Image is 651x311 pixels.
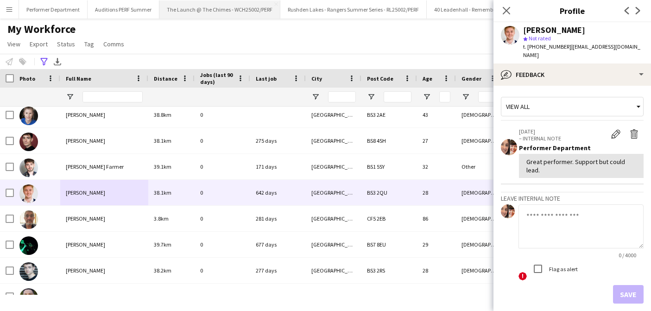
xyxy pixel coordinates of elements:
div: 27 [417,128,456,153]
div: [GEOGRAPHIC_DATA] [306,154,361,179]
div: Performer Department [519,144,644,152]
div: 28 [417,180,456,205]
div: 43 [417,102,456,127]
img: John Prior [19,210,38,229]
span: 38.1km [154,189,171,196]
div: 677 days [250,232,306,257]
div: [DEMOGRAPHIC_DATA] [456,180,502,205]
div: 0 [195,128,250,153]
span: Distance [154,75,177,82]
div: 0 [195,102,250,127]
span: Post Code [367,75,393,82]
a: Status [53,38,79,50]
div: 0 [195,180,250,205]
button: Open Filter Menu [461,93,470,101]
span: Export [30,40,48,48]
a: Export [26,38,51,50]
div: [DEMOGRAPHIC_DATA] [456,232,502,257]
div: [GEOGRAPHIC_DATA] [306,206,361,231]
div: 171 days [250,154,306,179]
div: 281 days [250,206,306,231]
span: [PERSON_NAME] [66,241,105,248]
div: 32 [417,154,456,179]
div: 896 days [250,284,306,309]
span: [PERSON_NAME] [66,137,105,144]
div: 26 [417,284,456,309]
span: Photo [19,75,35,82]
span: Last job [256,75,277,82]
div: Great performer. Support but could lead. [526,158,636,174]
span: My Workforce [7,22,76,36]
h3: Leave internal note [501,194,644,203]
img: Joe Topping [19,184,38,203]
button: Open Filter Menu [66,93,74,101]
div: BS7 8EU [361,232,417,257]
h3: Profile [493,5,651,17]
img: Josiah Louis Robinson Eloi [19,288,38,307]
button: Open Filter Menu [423,93,431,101]
div: 0 [195,206,250,231]
span: [PERSON_NAME] [66,111,105,118]
input: Post Code Filter Input [384,91,411,102]
div: 0 [195,154,250,179]
span: Full Name [66,75,91,82]
label: Flag as alert [547,266,578,273]
img: Jacob Aldcroft [19,133,38,151]
input: City Filter Input [328,91,356,102]
span: [PERSON_NAME] [66,189,105,196]
span: 38.8km [154,111,171,118]
div: BS6 6SZ [361,284,417,309]
img: Joseph Bradford [19,236,38,255]
div: [GEOGRAPHIC_DATA] [306,258,361,283]
span: 3.8km [154,215,169,222]
div: [DEMOGRAPHIC_DATA] [456,128,502,153]
div: 29 [417,232,456,257]
span: Status [57,40,75,48]
button: 40 Leadenhall - Remembrance Band - 40LH25002/PERF [427,0,571,19]
div: 642 days [250,180,306,205]
div: [GEOGRAPHIC_DATA] [306,128,361,153]
span: View [7,40,20,48]
span: Not rated [529,35,551,42]
input: Age Filter Input [439,91,450,102]
p: – INTERNAL NOTE [519,135,607,142]
span: Tag [84,40,94,48]
button: Rushden Lakes - Rangers Summer Series - RL25002/PERF [280,0,427,19]
a: Comms [100,38,128,50]
button: The Launch @ The Chimes - WCH25002/PERF [159,0,280,19]
div: BS1 5SY [361,154,417,179]
div: [PERSON_NAME] [523,26,585,34]
img: James Copplestone Farmer [19,159,38,177]
span: Comms [103,40,124,48]
input: Gender Filter Input [478,91,497,102]
div: Other [456,154,502,179]
span: Age [423,75,432,82]
input: Full Name Filter Input [82,91,143,102]
p: [DATE] [519,128,607,135]
a: View [4,38,24,50]
span: 38.2km [154,267,171,274]
div: BS3 2RS [361,258,417,283]
div: 28 [417,258,456,283]
div: BS3 2QU [361,180,417,205]
button: Auditions PERF Summer [88,0,159,19]
div: Feedback [493,63,651,86]
span: 39.7km [154,241,171,248]
span: t. [PHONE_NUMBER] [523,43,571,50]
span: 0 / 4000 [611,252,644,259]
div: 86 [417,206,456,231]
span: | [EMAIL_ADDRESS][DOMAIN_NAME] [523,43,640,58]
div: 0 [195,258,250,283]
span: 39.1km [154,163,171,170]
div: BS8 4SH [361,128,417,153]
span: ! [518,272,527,280]
div: 277 days [250,258,306,283]
div: [DEMOGRAPHIC_DATA] [456,258,502,283]
a: Tag [81,38,98,50]
div: [GEOGRAPHIC_DATA] [306,102,361,127]
div: BS3 2AE [361,102,417,127]
div: 0 [195,232,250,257]
span: 38.5km [154,293,171,300]
img: Holly Meechan [19,107,38,125]
span: [PERSON_NAME] [PERSON_NAME] Eloi [66,293,155,300]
